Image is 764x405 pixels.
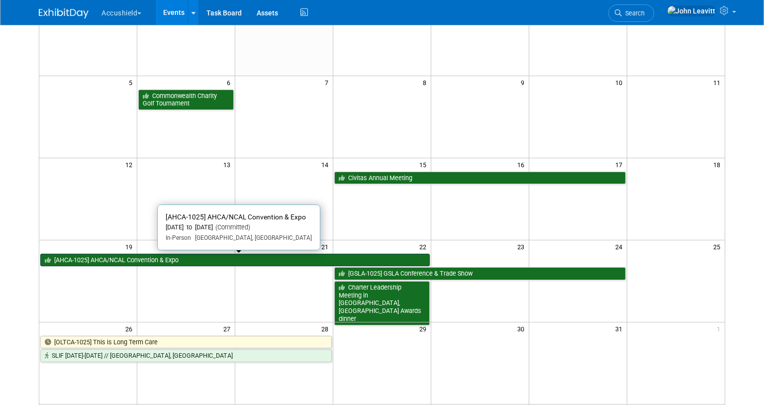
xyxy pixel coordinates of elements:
[614,158,627,171] span: 17
[334,172,626,185] a: Civitas Annual Meeting
[124,240,137,253] span: 19
[418,240,431,253] span: 22
[712,76,725,89] span: 11
[166,213,306,221] span: [AHCA-1025] AHCA/NCAL Convention & Expo
[516,240,529,253] span: 23
[166,223,312,232] div: [DATE] to [DATE]
[608,4,654,22] a: Search
[128,76,137,89] span: 5
[516,322,529,335] span: 30
[191,234,312,241] span: [GEOGRAPHIC_DATA], [GEOGRAPHIC_DATA]
[226,76,235,89] span: 6
[40,349,332,362] a: SLIF [DATE]-[DATE] // [GEOGRAPHIC_DATA], [GEOGRAPHIC_DATA]
[213,223,250,231] span: (Committed)
[334,267,626,280] a: [GSLA-1025] GSLA Conference & Trade Show
[712,240,725,253] span: 25
[614,240,627,253] span: 24
[39,8,89,18] img: ExhibitDay
[418,158,431,171] span: 15
[166,234,191,241] span: In-Person
[40,336,332,349] a: [OLTCA-1025] This is Long Term Care
[614,322,627,335] span: 31
[422,76,431,89] span: 8
[222,322,235,335] span: 27
[520,76,529,89] span: 9
[622,9,645,17] span: Search
[138,90,234,110] a: Commonwealth Charity Golf Tournament
[667,5,716,16] img: John Leavitt
[712,158,725,171] span: 18
[124,158,137,171] span: 12
[320,158,333,171] span: 14
[320,322,333,335] span: 28
[334,281,430,325] a: Charter Leadership Meeting in [GEOGRAPHIC_DATA], [GEOGRAPHIC_DATA] Awards dinner
[418,322,431,335] span: 29
[320,240,333,253] span: 21
[716,322,725,335] span: 1
[222,158,235,171] span: 13
[516,158,529,171] span: 16
[124,322,137,335] span: 26
[40,254,430,267] a: [AHCA-1025] AHCA/NCAL Convention & Expo
[324,76,333,89] span: 7
[614,76,627,89] span: 10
